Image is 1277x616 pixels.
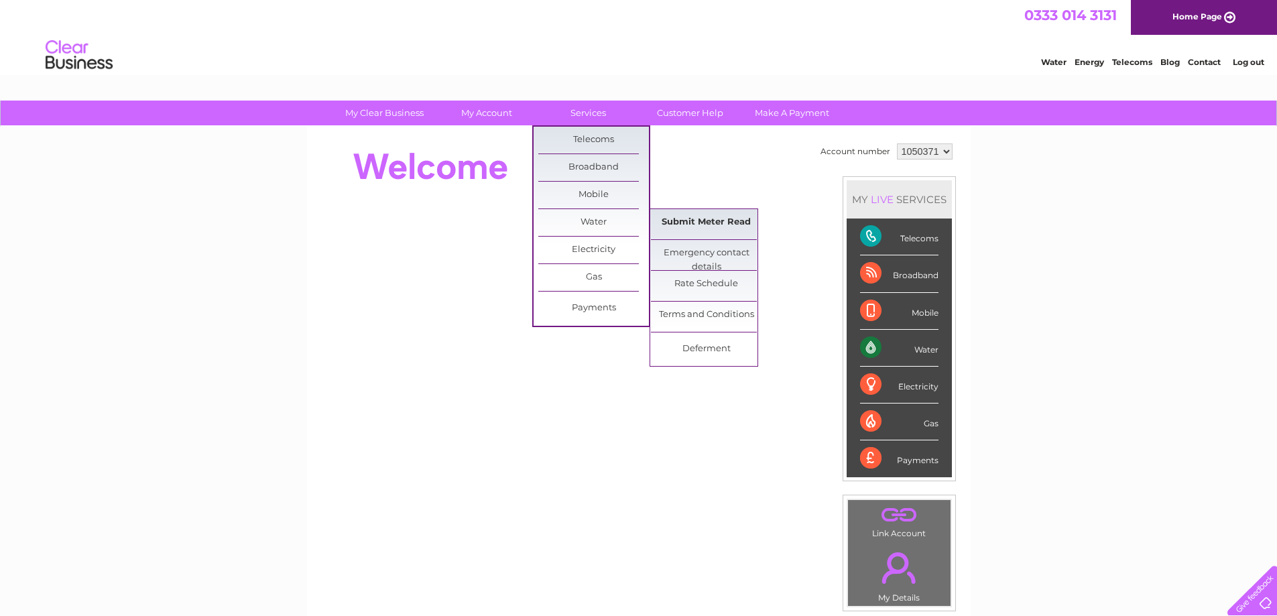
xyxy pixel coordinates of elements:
td: Account number [817,140,894,163]
div: Payments [860,440,938,477]
div: Electricity [860,367,938,404]
div: Broadband [860,255,938,292]
a: Energy [1075,57,1104,67]
a: Blog [1160,57,1180,67]
a: Customer Help [635,101,745,125]
a: Contact [1188,57,1221,67]
a: Rate Schedule [651,271,762,298]
div: Gas [860,404,938,440]
div: Water [860,330,938,367]
a: Water [538,209,649,236]
a: . [851,544,947,591]
a: Telecoms [1112,57,1152,67]
img: logo.png [45,35,113,76]
td: Link Account [847,499,951,542]
div: Telecoms [860,219,938,255]
div: Mobile [860,293,938,330]
a: Payments [538,295,649,322]
a: Water [1041,57,1067,67]
a: Mobile [538,182,649,208]
a: 0333 014 3131 [1024,7,1117,23]
a: Log out [1233,57,1264,67]
a: Deferment [651,336,762,363]
a: Broadband [538,154,649,181]
div: MY SERVICES [847,180,952,219]
a: Electricity [538,237,649,263]
div: Clear Business is a trading name of Verastar Limited (registered in [GEOGRAPHIC_DATA] No. 3667643... [322,7,956,65]
a: My Clear Business [329,101,440,125]
a: Emergency contact details [651,240,762,267]
a: My Account [431,101,542,125]
a: Make A Payment [737,101,847,125]
a: Telecoms [538,127,649,153]
a: Terms and Conditions [651,302,762,328]
td: My Details [847,541,951,607]
a: Submit Meter Read [651,209,762,236]
a: . [851,503,947,527]
a: Gas [538,264,649,291]
a: Services [533,101,644,125]
div: LIVE [868,193,896,206]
